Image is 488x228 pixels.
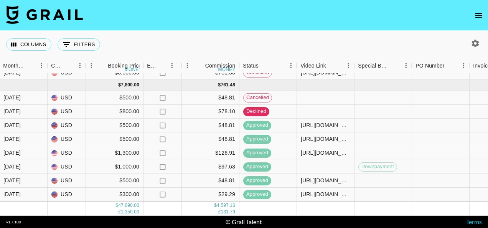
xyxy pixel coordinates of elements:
div: PO Number [412,58,469,73]
img: Grail Talent [6,5,83,24]
div: https://www.youtube.com/watch?feature=shared&v=rzp6hlX6oj8 [301,190,350,198]
button: Sort [326,60,337,71]
button: Menu [166,60,178,71]
div: $48.81 [182,174,239,188]
span: approved [243,191,271,198]
div: Special Booking Type [358,58,389,73]
div: USD [48,202,86,215]
div: https://www.tiktok.com/@itspeytonbabyy/video/7525600070209703198?_t=ZP-8xvOQ4MU4q7&_r=1 [301,69,350,76]
div: https://www.instagram.com/reel/DNn_6qpsEbn/?igsh=aDR5ZHB0dWRraW14 [301,149,350,157]
div: USD [48,132,86,146]
div: Aug '25 [3,163,21,170]
div: Aug '25 [3,149,21,157]
button: Menu [458,60,469,71]
div: USD [48,119,86,132]
button: Sort [389,60,400,71]
button: Sort [445,60,455,71]
button: Sort [158,60,168,71]
button: Show filters [58,38,100,51]
div: £ [218,209,221,215]
div: USD [48,174,86,188]
div: Aug '25 [3,135,21,143]
div: 4,597.16 [217,202,235,209]
div: v 1.7.100 [6,220,21,225]
div: $300.00 [86,188,143,202]
div: Aug '25 [3,107,21,115]
div: Aug '25 [3,177,21,184]
div: Aug '25 [3,121,21,129]
div: 761.48 [221,82,235,88]
div: Aug '25 [3,190,21,198]
button: Menu [36,60,47,71]
div: 7,800.00 [121,82,139,88]
button: Menu [343,60,354,71]
button: Menu [74,60,86,71]
div: money [125,67,142,72]
div: $126.91 [182,146,239,160]
span: approved [243,149,271,157]
div: $ [218,82,221,88]
div: Status [239,58,297,73]
div: PO Number [415,58,444,73]
div: $400.00 [86,202,143,215]
button: Select columns [6,38,51,51]
div: $48.81 [182,91,239,105]
span: approved [243,163,271,170]
div: $39.05 [182,202,239,215]
div: Aug '25 [3,94,21,101]
div: $500.00 [86,91,143,105]
div: Expenses: Remove Commission? [143,58,181,73]
div: $1,000.00 [86,160,143,174]
div: https://www.tiktok.com/@theashlynedith/video/7538197028531129655 [301,135,350,143]
div: Booking Price [108,58,142,73]
div: $48.81 [182,119,239,132]
div: Special Booking Type [354,58,412,73]
div: $500.00 [86,174,143,188]
div: money [218,67,236,72]
button: Sort [195,60,205,71]
div: $500.00 [86,119,143,132]
span: cancelled [244,69,272,76]
div: Status [243,58,259,73]
button: Menu [181,60,193,71]
div: Video Link [300,58,326,73]
div: $ [214,202,217,209]
span: Downpayment [359,163,397,170]
button: Sort [97,60,108,71]
div: © Grail Talent [226,218,262,226]
div: 47,090.00 [118,202,139,209]
div: $800.00 [86,105,143,119]
button: Menu [400,60,412,71]
div: USD [48,146,86,160]
div: USD [48,188,86,202]
div: Month Due [3,58,25,73]
div: Commission [205,58,236,73]
span: cancelled [244,94,272,101]
div: USD [48,160,86,174]
div: Jul '25 [3,69,21,76]
div: $1,300.00 [86,146,143,160]
div: 131.79 [221,209,235,215]
div: USD [48,105,86,119]
span: declined [243,108,269,115]
div: $78.10 [182,105,239,119]
div: $48.81 [182,132,239,146]
button: Menu [285,60,297,71]
a: Terms [466,218,482,225]
div: USD [48,91,86,105]
div: https://www.tiktok.com/@_lavidaa/video/7535932367886617911 [301,121,350,129]
button: Sort [25,60,36,71]
div: Expenses: Remove Commission? [147,58,158,73]
div: 1,350.00 [121,209,139,215]
div: Video Link [297,58,354,73]
div: $29.29 [182,188,239,202]
button: Sort [259,60,269,71]
button: open drawer [471,8,486,23]
div: $ [115,202,118,209]
div: $500.00 [86,132,143,146]
div: Currency [47,58,86,73]
div: $ [118,82,121,88]
div: £ [118,209,121,215]
span: approved [243,122,271,129]
button: Menu [86,60,97,71]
